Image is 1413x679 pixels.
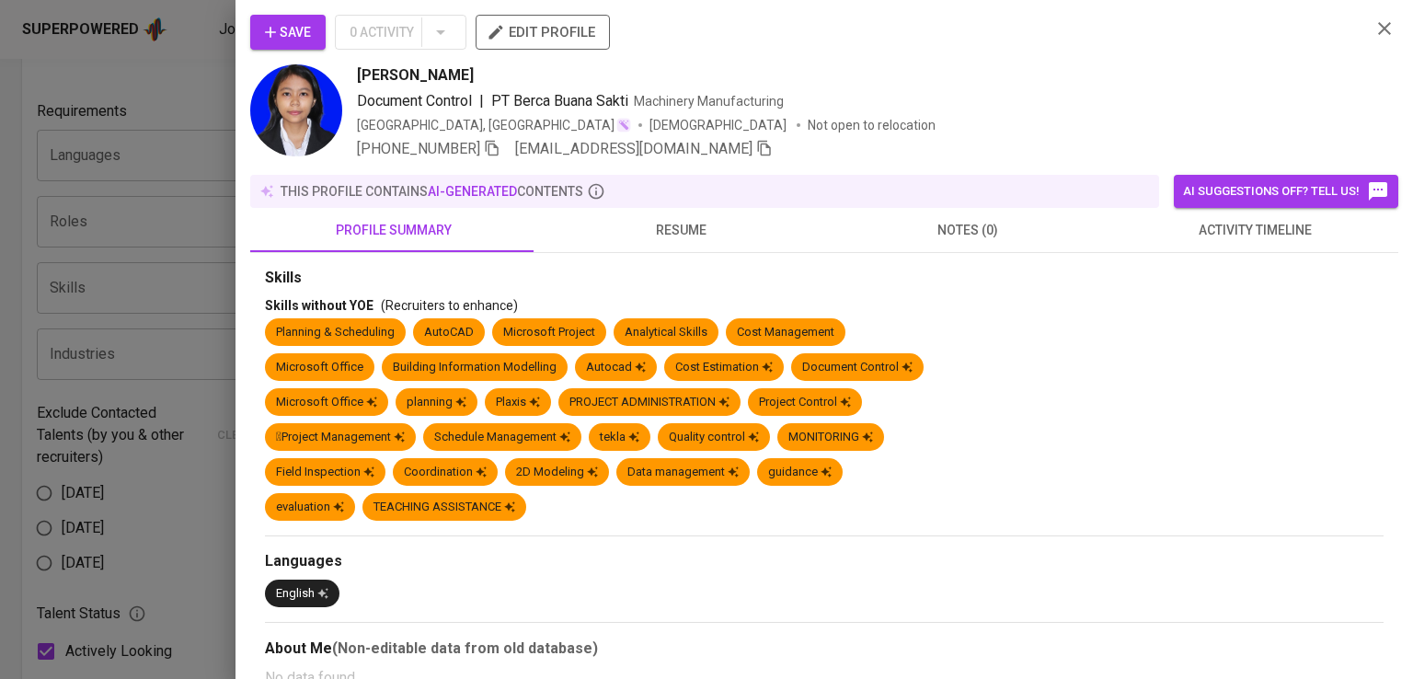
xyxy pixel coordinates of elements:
div: Project Management [276,429,405,446]
button: edit profile [476,15,610,50]
span: Save [265,21,311,44]
div: Quality control [669,429,759,446]
span: resume [548,219,813,242]
span: Skills without YOE [265,298,373,313]
span: edit profile [490,20,595,44]
span: activity timeline [1122,219,1387,242]
div: Building Information Modelling [393,359,557,376]
div: planning [407,394,466,411]
div: 2D Modeling [516,464,598,481]
div: Field Inspection [276,464,374,481]
div: [GEOGRAPHIC_DATA], [GEOGRAPHIC_DATA] [357,116,631,134]
span: [DEMOGRAPHIC_DATA] [649,116,789,134]
div: Analytical Skills [625,324,707,341]
div: Data management [627,464,739,481]
div: evaluation [276,499,344,516]
div: Microsoft Office [276,359,363,376]
img: a29476787ae2d5d7fcd6e4091a3e7b3e.jpg [250,64,342,156]
span: notes (0) [835,219,1100,242]
div: Autocad [586,359,646,376]
span: AI suggestions off? Tell us! [1183,180,1389,202]
div: guidance [768,464,832,481]
div: Plaxis [496,394,540,411]
div: PROJECT ADMINISTRATION [569,394,729,411]
span: Document Control [357,92,472,109]
div: Microsoft Project [503,324,595,341]
div: Languages [265,551,1384,572]
div: MONITORING [788,429,873,446]
div: tekla [600,429,639,446]
img: magic_wand.svg [616,118,631,132]
b: (Non-editable data from old database) [332,639,598,657]
div: Project Control [759,394,851,411]
span: PT Berca Buana Sakti [491,92,628,109]
div: Document Control [802,359,913,376]
div: Schedule Management [434,429,570,446]
div: About Me [265,638,1384,660]
button: Save [250,15,326,50]
div: English [276,585,328,603]
div: Cost Management [737,324,834,341]
span: Machinery Manufacturing [634,94,784,109]
div: Cost Estimation [675,359,773,376]
span: [EMAIL_ADDRESS][DOMAIN_NAME] [515,140,752,157]
div: Planning & Scheduling [276,324,395,341]
span: (Recruiters to enhance) [381,298,518,313]
div: Skills [265,268,1384,289]
span: AI-generated [428,184,517,199]
p: this profile contains contents [281,182,583,201]
div: AutoCAD [424,324,474,341]
div: Microsoft Office [276,394,377,411]
div: Coordination [404,464,487,481]
span: | [479,90,484,112]
div: TEACHING ASSISTANCE [373,499,515,516]
p: Not open to relocation [808,116,936,134]
span: [PHONE_NUMBER] [357,140,480,157]
span: profile summary [261,219,526,242]
button: AI suggestions off? Tell us! [1174,175,1398,208]
a: edit profile [476,24,610,39]
span: [PERSON_NAME] [357,64,474,86]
